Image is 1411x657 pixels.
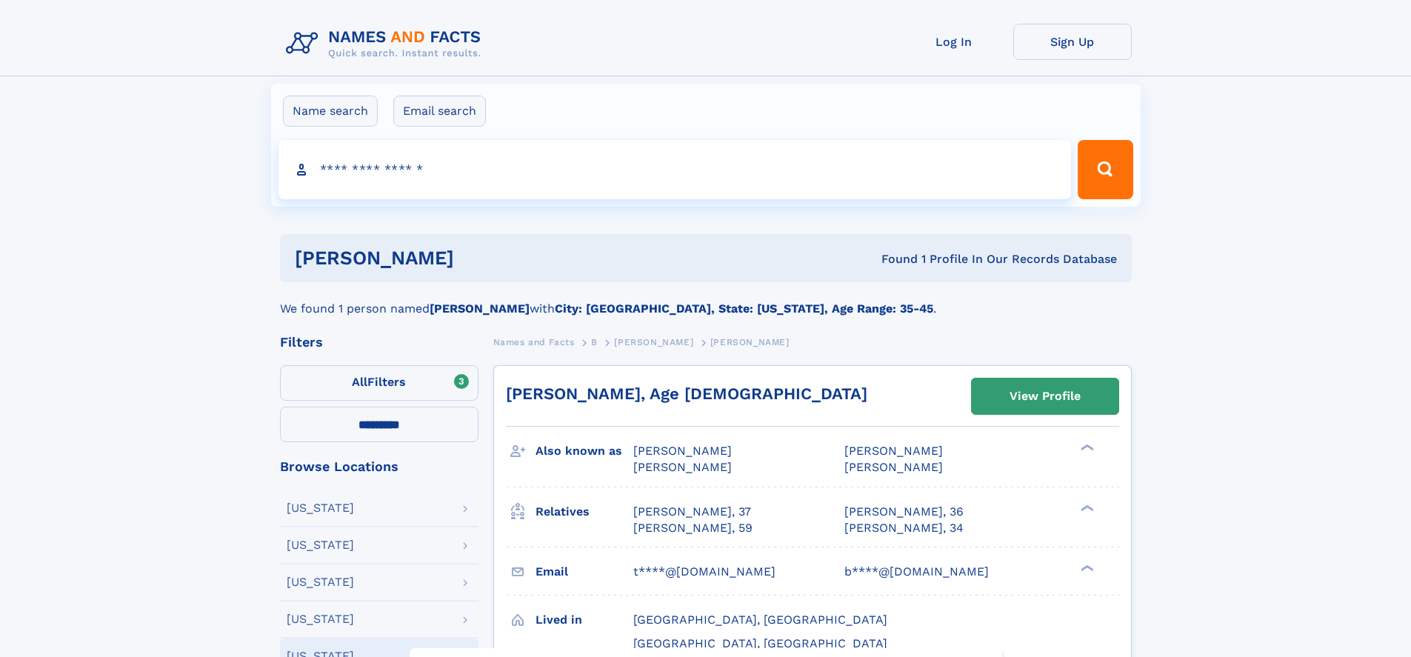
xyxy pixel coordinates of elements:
[633,460,732,474] span: [PERSON_NAME]
[614,333,693,351] a: [PERSON_NAME]
[895,24,1013,60] a: Log In
[283,96,378,127] label: Name search
[667,251,1117,267] div: Found 1 Profile In Our Records Database
[1078,140,1133,199] button: Search Button
[536,438,633,464] h3: Also known as
[1077,443,1095,453] div: ❯
[633,636,887,650] span: [GEOGRAPHIC_DATA], [GEOGRAPHIC_DATA]
[393,96,486,127] label: Email search
[555,301,933,316] b: City: [GEOGRAPHIC_DATA], State: [US_STATE], Age Range: 35-45
[536,499,633,524] h3: Relatives
[633,504,751,520] a: [PERSON_NAME], 37
[493,333,575,351] a: Names and Facts
[972,378,1118,414] a: View Profile
[633,520,753,536] a: [PERSON_NAME], 59
[287,613,354,625] div: [US_STATE]
[280,336,478,349] div: Filters
[1077,503,1095,513] div: ❯
[280,24,493,64] img: Logo Names and Facts
[287,576,354,588] div: [US_STATE]
[844,504,964,520] a: [PERSON_NAME], 36
[278,140,1072,199] input: search input
[287,539,354,551] div: [US_STATE]
[710,337,790,347] span: [PERSON_NAME]
[536,607,633,633] h3: Lived in
[430,301,530,316] b: [PERSON_NAME]
[280,365,478,401] label: Filters
[1013,24,1132,60] a: Sign Up
[280,460,478,473] div: Browse Locations
[352,375,367,389] span: All
[844,460,943,474] span: [PERSON_NAME]
[844,444,943,458] span: [PERSON_NAME]
[844,520,964,536] a: [PERSON_NAME], 34
[633,444,732,458] span: [PERSON_NAME]
[633,613,887,627] span: [GEOGRAPHIC_DATA], [GEOGRAPHIC_DATA]
[591,337,598,347] span: B
[295,249,668,267] h1: [PERSON_NAME]
[591,333,598,351] a: B
[506,384,867,403] a: [PERSON_NAME], Age [DEMOGRAPHIC_DATA]
[614,337,693,347] span: [PERSON_NAME]
[1010,379,1081,413] div: View Profile
[280,282,1132,318] div: We found 1 person named with .
[1077,563,1095,573] div: ❯
[287,502,354,514] div: [US_STATE]
[536,559,633,584] h3: Email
